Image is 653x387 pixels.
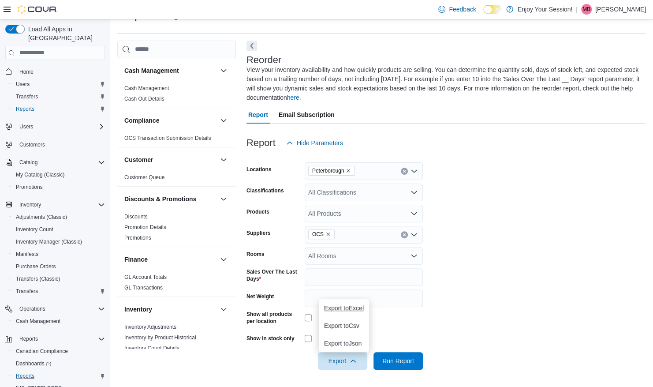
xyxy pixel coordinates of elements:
a: Canadian Compliance [12,346,71,357]
a: Home [16,67,37,77]
button: Catalog [16,157,41,168]
span: Reports [16,105,34,113]
h3: Discounts & Promotions [124,195,196,203]
span: Peterborough [312,166,344,175]
button: Cash Management [124,66,216,75]
button: Promotions [9,181,108,193]
span: Transfers (Classic) [12,274,105,284]
label: Show in stock only [246,335,295,342]
button: Canadian Compliance [9,345,108,357]
span: Users [16,81,30,88]
span: Customers [16,139,105,150]
input: Dark Mode [483,5,502,14]
a: Cash Management [12,316,64,327]
span: MB [582,4,590,15]
a: Customers [16,139,49,150]
span: Transfers (Classic) [16,275,60,282]
span: Operations [19,305,45,312]
span: Operations [16,304,105,314]
p: [PERSON_NAME] [595,4,646,15]
a: Transfers [12,286,41,297]
button: Export toExcel [319,299,369,317]
span: Promotion Details [124,224,166,231]
a: Dashboards [9,357,108,370]
span: Customer Queue [124,174,164,181]
h3: Reorder [246,55,281,65]
a: here [287,94,299,101]
span: Promotions [16,184,43,191]
a: Promotions [124,235,151,241]
span: OCS [308,229,335,239]
span: Transfers [12,286,105,297]
span: OCS Transaction Submission Details [124,135,211,142]
button: Reports [9,370,108,382]
h3: Finance [124,255,148,264]
button: Purchase Orders [9,260,108,273]
span: Dashboards [12,358,105,369]
label: Suppliers [246,229,271,237]
button: Open list of options [410,168,418,175]
button: Compliance [218,115,229,126]
span: Purchase Orders [16,263,56,270]
button: Reports [16,334,41,344]
button: Hide Parameters [283,134,347,152]
span: Export to Csv [324,322,364,329]
span: Transfers [12,91,105,102]
span: Inventory [16,199,105,210]
button: Adjustments (Classic) [9,211,108,223]
span: My Catalog (Classic) [16,171,65,178]
label: Sales Over The Last Days [246,268,301,282]
button: Transfers [9,285,108,297]
label: Locations [246,166,272,173]
button: Inventory [16,199,45,210]
span: Inventory Count Details [124,345,179,352]
button: Export toCsv [319,317,369,334]
a: Promotions [12,182,46,192]
button: Discounts & Promotions [124,195,216,203]
h3: Inventory [124,305,152,314]
button: Run Report [373,352,423,370]
span: Reports [16,334,105,344]
a: My Catalog (Classic) [12,169,68,180]
button: Remove OCS from selection in this group [325,232,331,237]
div: Compliance [117,133,236,147]
button: Discounts & Promotions [218,194,229,204]
div: Cash Management [117,83,236,108]
span: Canadian Compliance [16,348,68,355]
span: Canadian Compliance [12,346,105,357]
h3: Customer [124,155,153,164]
h3: Cash Management [124,66,179,75]
span: Export to Json [324,340,364,347]
span: Reports [12,104,105,114]
span: Export [323,352,362,370]
a: Reports [12,371,38,381]
button: Catalog [2,156,108,169]
button: Transfers (Classic) [9,273,108,285]
span: Report [248,106,268,124]
span: Customers [19,141,45,148]
label: Classifications [246,187,284,194]
a: Reports [12,104,38,114]
span: Inventory Adjustments [124,323,176,331]
span: Manifests [16,251,38,258]
div: Matty Buchan [581,4,592,15]
a: Users [12,79,33,90]
a: Promotion Details [124,224,166,230]
button: Export [318,352,367,370]
a: Purchase Orders [12,261,60,272]
span: Adjustments (Classic) [12,212,105,222]
button: Export toJson [319,334,369,352]
button: Cash Management [218,65,229,76]
a: Inventory Count Details [124,345,179,351]
button: Next [246,41,257,51]
button: Clear input [401,231,408,238]
a: Inventory Count [12,224,57,235]
button: Compliance [124,116,216,125]
span: Purchase Orders [12,261,105,272]
span: Catalog [16,157,105,168]
button: Inventory [218,304,229,315]
span: Email Subscription [279,106,335,124]
button: Cash Management [9,315,108,327]
span: Export to Excel [324,304,364,312]
span: GL Transactions [124,284,163,291]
